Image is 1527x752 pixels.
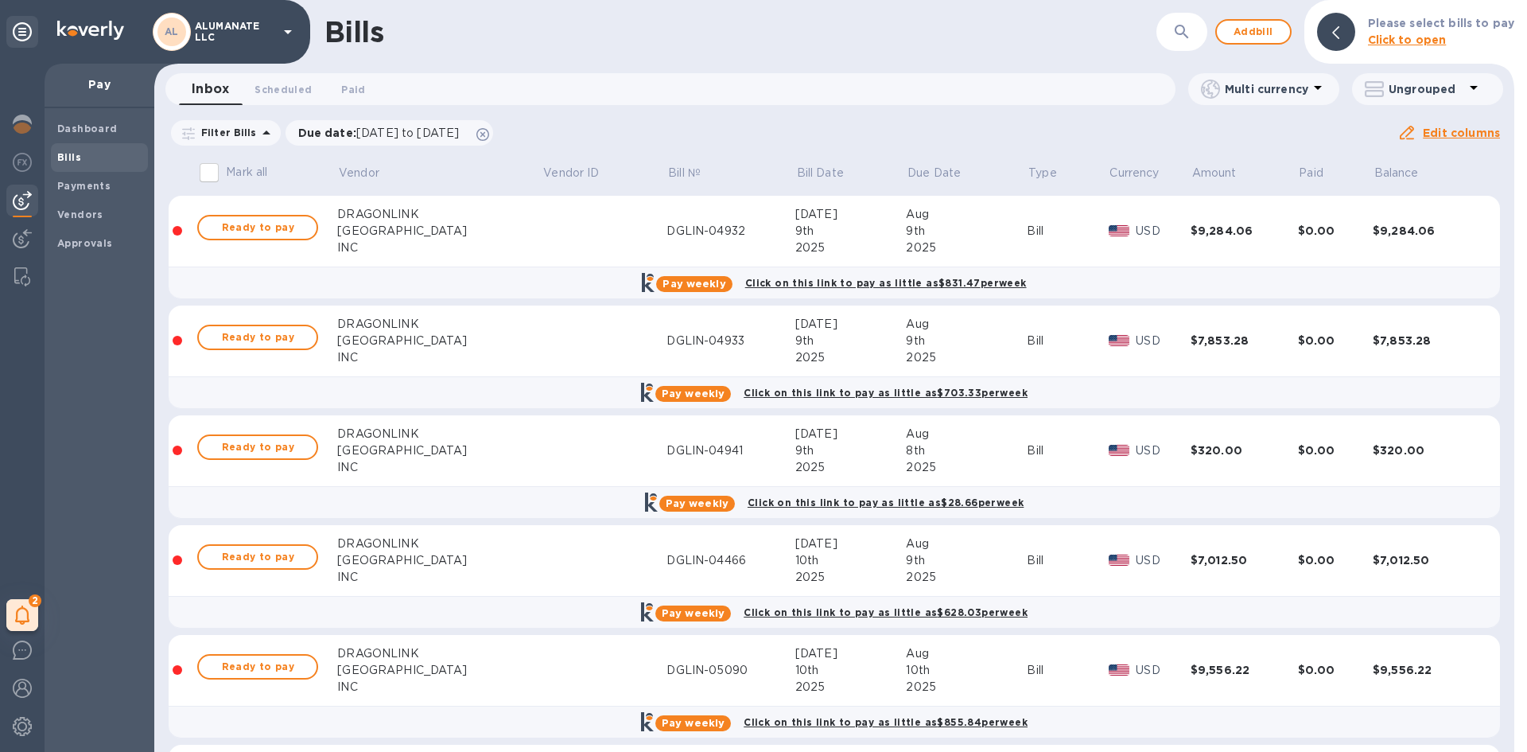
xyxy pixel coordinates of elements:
div: 9th [795,333,907,349]
div: $0.00 [1298,333,1373,349]
div: DGLIN-04466 [666,552,795,569]
b: Bills [57,151,81,163]
span: Ready to pay [212,438,304,457]
p: Pay [57,76,142,92]
b: Click on this link to pay as little as $831.47 per week [745,277,1027,289]
p: USD [1136,333,1191,349]
div: 8th [906,442,1027,459]
div: DRAGONLINK [337,536,542,552]
div: 2025 [906,349,1027,366]
b: Click on this link to pay as little as $628.03 per week [744,606,1028,618]
div: DGLIN-04933 [666,333,795,349]
h1: Bills [324,15,383,49]
p: Bill № [668,165,701,181]
p: Filter Bills [195,126,257,139]
div: $320.00 [1373,442,1480,458]
div: [DATE] [795,316,907,333]
div: INC [337,240,542,256]
p: Due date : [298,125,468,141]
div: 2025 [795,679,907,696]
b: Click on this link to pay as little as $855.84 per week [744,716,1028,728]
div: Aug [906,536,1027,552]
div: 9th [906,333,1027,349]
b: Payments [57,180,111,192]
div: INC [337,459,542,476]
img: USD [1109,664,1130,676]
div: Bill [1027,552,1108,569]
div: DRAGONLINK [337,645,542,662]
p: USD [1136,552,1191,569]
b: Pay weekly [662,717,725,729]
div: 2025 [906,679,1027,696]
div: $9,284.06 [1373,223,1480,239]
button: Addbill [1215,19,1292,45]
span: Balance [1374,165,1440,181]
img: Logo [57,21,124,40]
p: Type [1028,165,1057,181]
span: Vendor ID [543,165,620,181]
div: DRAGONLINK [337,316,542,333]
b: Approvals [57,237,113,249]
span: Ready to pay [212,218,304,237]
div: $9,284.06 [1191,223,1298,239]
div: $320.00 [1191,442,1298,458]
div: DGLIN-04941 [666,442,795,459]
div: 2025 [795,349,907,366]
div: 10th [906,662,1027,679]
p: Bill Date [797,165,844,181]
span: Paid [1299,165,1344,181]
div: Due date:[DATE] to [DATE] [286,120,494,146]
div: $7,012.50 [1373,552,1480,568]
div: Aug [906,645,1027,662]
p: Vendor [339,165,379,181]
span: Ready to pay [212,328,304,347]
span: Amount [1192,165,1257,181]
p: Multi currency [1225,81,1308,97]
div: $0.00 [1298,442,1373,458]
b: Click on this link to pay as little as $703.33 per week [744,387,1028,399]
span: Paid [341,81,365,98]
div: 2025 [795,459,907,476]
div: $0.00 [1298,662,1373,678]
div: Bill [1027,223,1108,240]
div: [GEOGRAPHIC_DATA] [337,442,542,459]
p: ALUMANATE LLC [195,21,274,43]
p: Ungrouped [1389,81,1464,97]
div: DGLIN-05090 [666,662,795,679]
div: 2025 [906,240,1027,256]
button: Ready to pay [197,654,318,680]
div: $9,556.22 [1191,662,1298,678]
div: 9th [795,442,907,459]
div: INC [337,349,542,366]
div: DRAGONLINK [337,426,542,442]
p: USD [1136,442,1191,459]
div: $9,556.22 [1373,662,1480,678]
p: Vendor ID [543,165,599,181]
div: Aug [906,206,1027,223]
div: 2025 [906,459,1027,476]
div: 9th [795,223,907,240]
span: Ready to pay [212,657,304,676]
span: Bill № [668,165,721,181]
button: Ready to pay [197,544,318,570]
b: AL [165,25,179,37]
div: 9th [906,552,1027,569]
span: Ready to pay [212,547,304,567]
img: USD [1109,445,1130,456]
div: [DATE] [795,645,907,662]
img: USD [1109,555,1130,566]
div: 10th [795,662,907,679]
p: Currency [1109,165,1159,181]
button: Ready to pay [197,215,318,240]
span: Vendor [339,165,400,181]
div: Bill [1027,662,1108,679]
b: Pay weekly [662,278,725,290]
b: Click on this link to pay as little as $28.66 per week [748,497,1024,508]
b: Pay weekly [662,607,725,619]
p: Balance [1374,165,1419,181]
button: Ready to pay [197,434,318,460]
span: Due Date [907,165,981,181]
span: 2 [29,594,41,607]
u: Edit columns [1423,127,1500,139]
